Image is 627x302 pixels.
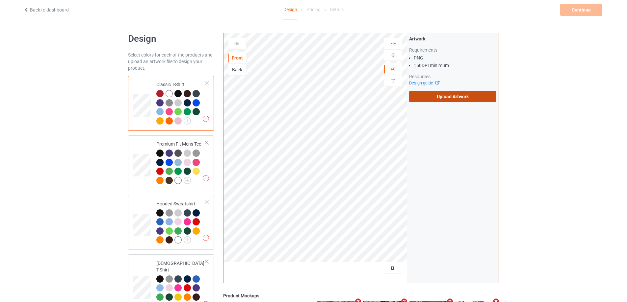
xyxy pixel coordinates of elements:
[409,35,496,42] div: Artwork
[156,141,205,183] div: Premium Fit Mens Tee
[223,292,499,299] div: Product Mockups
[390,52,396,58] img: svg%3E%0A
[128,195,214,250] div: Hooded Sweatshirt
[409,81,439,85] a: Design guide
[409,73,496,80] div: Resources
[283,0,297,19] div: Design
[306,0,321,19] div: Pricing
[409,91,496,102] label: Upload Artwork
[128,52,214,71] div: Select colors for each of the products and upload an artwork file to design your product.
[414,55,496,61] li: PNG
[409,47,496,53] div: Requirements
[330,0,344,19] div: Details
[228,66,246,73] div: Back
[184,177,191,184] img: svg+xml;base64,PD94bWwgdmVyc2lvbj0iMS4wIiBlbmNvZGluZz0iVVRGLTgiPz4KPHN2ZyB3aWR0aD0iMjJweCIgaGVpZ2...
[203,116,209,122] img: exclamation icon
[390,40,396,47] img: svg%3E%0A
[203,235,209,241] img: exclamation icon
[193,150,200,157] img: heather_texture.png
[128,135,214,190] div: Premium Fit Mens Tee
[128,33,214,45] h1: Design
[156,200,205,243] div: Hooded Sweatshirt
[156,81,205,124] div: Classic T-Shirt
[203,175,209,181] img: exclamation icon
[184,117,191,125] img: svg+xml;base64,PD94bWwgdmVyc2lvbj0iMS4wIiBlbmNvZGluZz0iVVRGLTgiPz4KPHN2ZyB3aWR0aD0iMjJweCIgaGVpZ2...
[228,55,246,61] div: Front
[128,76,214,131] div: Classic T-Shirt
[414,62,496,69] li: 150 DPI minimum
[390,78,396,84] img: svg%3E%0A
[23,7,69,12] a: Back to dashboard
[166,99,173,106] img: heather_texture.png
[184,236,191,244] img: svg+xml;base64,PD94bWwgdmVyc2lvbj0iMS4wIiBlbmNvZGluZz0iVVRGLTgiPz4KPHN2ZyB3aWR0aD0iMjJweCIgaGVpZ2...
